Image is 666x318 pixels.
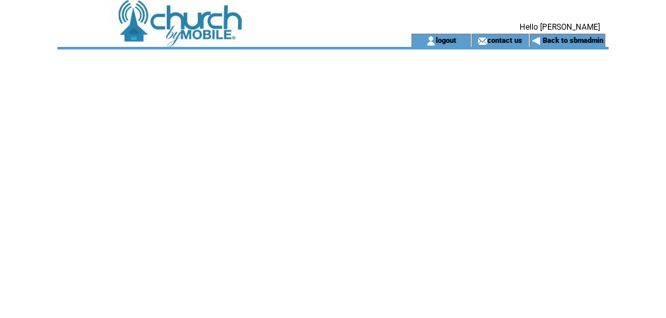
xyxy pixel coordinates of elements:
img: account_icon.gif [426,36,436,46]
span: Hello [PERSON_NAME] [520,22,600,32]
img: contact_us_icon.gif [477,36,487,46]
a: Back to sbmadmin [543,36,603,45]
a: contact us [487,36,522,44]
a: logout [436,36,456,44]
img: backArrow.gif [531,36,541,46]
